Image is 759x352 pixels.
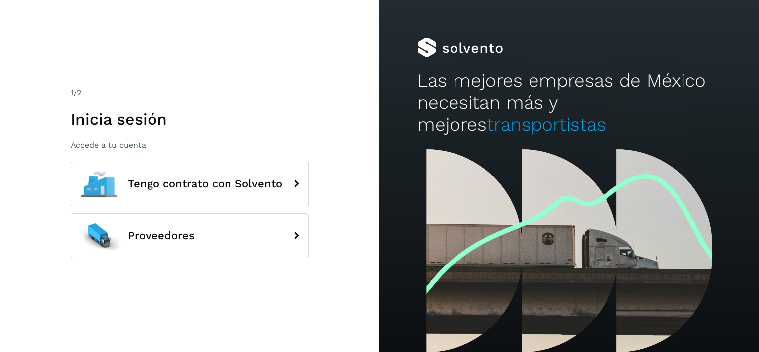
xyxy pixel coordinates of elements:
[71,162,309,206] button: Tengo contrato con Solvento
[487,114,606,135] span: transportistas
[71,87,309,99] div: /2
[71,88,74,97] span: 1
[128,230,195,242] span: Proveedores
[71,213,309,258] button: Proveedores
[417,70,721,136] h2: Las mejores empresas de México necesitan más y mejores
[71,140,309,150] p: Accede a tu cuenta
[71,110,309,129] h1: Inicia sesión
[128,178,282,190] span: Tengo contrato con Solvento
